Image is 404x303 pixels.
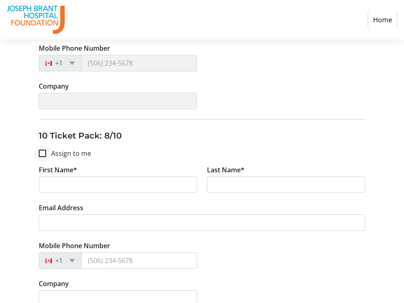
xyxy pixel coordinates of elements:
label: Assign to me [46,148,91,158]
label: Last Name* [207,165,244,175]
label: First Name* [39,165,77,175]
label: Mobile Phone Number [39,43,110,53]
h3: 10 Ticket Pack: 8/10 [39,129,366,142]
a: Home [368,12,397,28]
label: Company [39,279,69,289]
input: (506) 234-5678 [81,252,197,269]
label: Company [39,81,69,91]
label: Mobile Phone Number [39,241,110,251]
img: The Joseph Brant Hospital Foundation's Logo [7,3,65,36]
label: Email Address [39,203,83,213]
input: (506) 234-5678 [81,55,197,71]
